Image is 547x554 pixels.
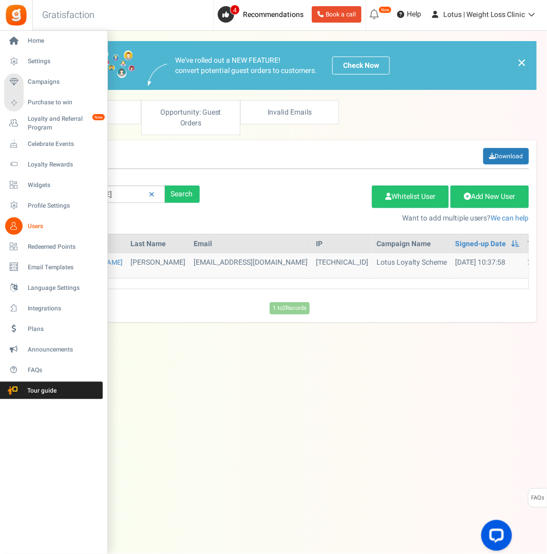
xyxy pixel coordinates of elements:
a: Opportunity: Guest Orders [141,100,240,135]
span: Plans [28,325,100,334]
span: Integrations [28,304,100,313]
span: Campaigns [28,78,100,86]
th: IP [312,235,372,253]
td: [TECHNICAL_ID] [312,253,372,278]
a: We can help [491,213,529,224]
img: Gratisfaction [5,4,28,27]
a: FAQs [4,361,103,379]
a: Whitelist User [372,186,449,208]
span: Celebrate Events [28,140,100,149]
span: Language Settings [28,284,100,292]
a: Loyalty Rewards [4,156,103,173]
span: Widgets [28,181,100,190]
a: Settings [4,53,103,70]
a: Purchase to win [4,94,103,112]
span: Tour guide [5,386,77,395]
a: Loyalty and Referral Program New [4,115,103,132]
a: Home [4,32,103,50]
td: [EMAIL_ADDRESS][DOMAIN_NAME] [190,253,312,278]
th: Campaign Name [372,235,451,253]
span: Home [28,36,100,45]
td: [DATE] 10:37:58 [451,253,523,278]
a: Plans [4,320,103,338]
span: FAQs [28,366,100,375]
span: Users [28,222,100,231]
em: New [379,6,392,13]
td: [PERSON_NAME] [126,253,190,278]
span: 4 [230,5,240,15]
div: Search [165,186,200,203]
span: Loyalty and Referral Program [28,115,103,132]
a: Users [4,217,103,235]
p: We've rolled out a NEW FEATURE! convert potential guest orders to customers. [175,56,317,76]
span: Lotus | Weight Loss Clinic [443,9,525,20]
span: Help [404,9,421,20]
h3: Gratisfaction [31,5,106,26]
span: Announcements [28,345,100,354]
a: Signed-up Date [455,239,506,249]
span: Settings [28,57,100,66]
img: images [148,64,167,86]
a: Announcements [4,341,103,358]
a: Book a call [312,6,362,23]
a: Profile Settings [4,197,103,214]
span: Profile Settings [28,201,100,210]
a: Language Settings [4,279,103,297]
span: FAQs [531,489,545,508]
a: Invalid Emails [240,100,339,124]
a: Help [393,6,425,23]
a: Reset [144,186,160,204]
a: Widgets [4,176,103,194]
a: Email Templates [4,258,103,276]
span: Recommendations [243,9,304,20]
a: Redeemed Points [4,238,103,255]
a: × [517,57,526,69]
p: Want to add multiple users? [215,213,529,224]
a: Check Now [332,57,390,75]
a: Celebrate Events [4,135,103,153]
a: Integrations [4,300,103,317]
span: Purchase to win [28,98,100,107]
span: Loyalty Rewards [28,160,100,169]
th: Last Name [126,235,190,253]
span: Email Templates [28,263,100,272]
th: Email [190,235,312,253]
a: Campaigns [4,73,103,91]
a: Download [483,148,529,164]
td: Lotus Loyalty Scheme [372,253,451,278]
span: Redeemed Points [28,243,100,251]
a: 4 Recommendations [218,6,308,23]
em: New [92,114,105,121]
a: Add New User [450,186,529,208]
